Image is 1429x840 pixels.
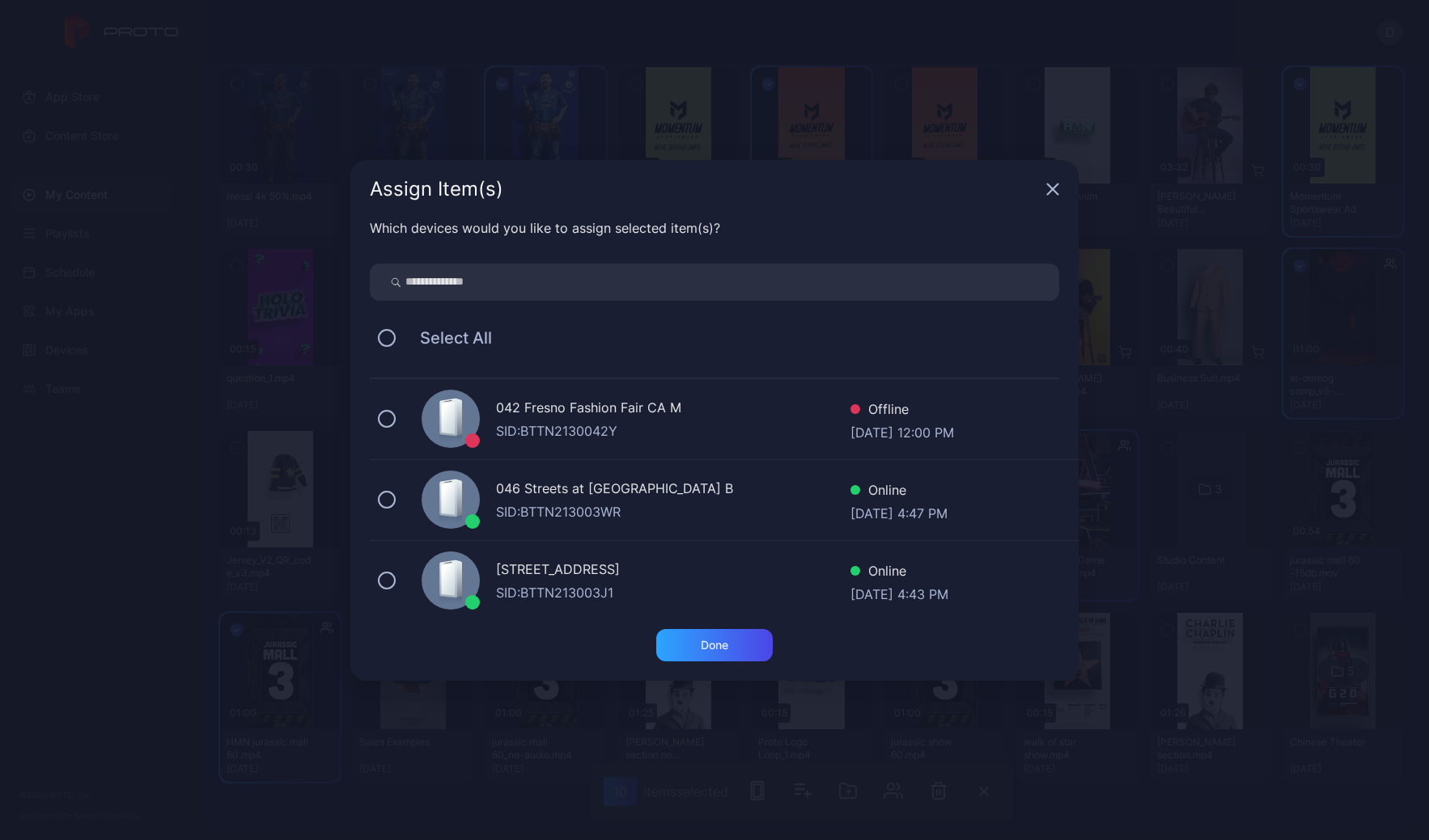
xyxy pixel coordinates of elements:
div: 046 Streets at [GEOGRAPHIC_DATA] B [496,479,850,502]
div: [STREET_ADDRESS] [496,559,850,583]
div: 042 Fresno Fashion Fair CA M [496,398,850,421]
div: SID: BTTN213003J1 [496,583,850,602]
div: [DATE] 4:47 PM [850,504,948,520]
div: [DATE] 12:00 PM [850,423,954,439]
div: Online [850,480,948,504]
div: Offline [850,399,954,423]
div: SID: BTTN2130042Y [496,421,850,441]
div: SID: BTTN213003WR [496,502,850,521]
div: [DATE] 4:43 PM [850,585,948,601]
div: Assign Item(s) [370,179,1040,199]
div: Online [850,561,948,585]
button: Done [656,629,773,661]
span: Select All [404,328,492,348]
div: Done [701,639,728,652]
div: Which devices would you like to assign selected item(s)? [370,218,1059,238]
